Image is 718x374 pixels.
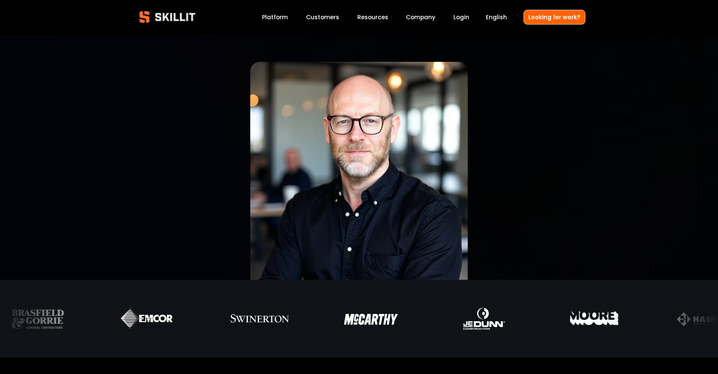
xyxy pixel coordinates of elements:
[453,12,469,22] a: Login
[486,12,507,22] div: language picker
[524,10,585,25] a: Looking for work?
[357,12,388,22] a: folder dropdown
[486,13,507,21] span: English
[406,12,435,22] a: Company
[133,6,202,28] img: Skillit
[262,12,288,22] a: Platform
[357,13,388,21] span: Resources
[306,12,339,22] a: Customers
